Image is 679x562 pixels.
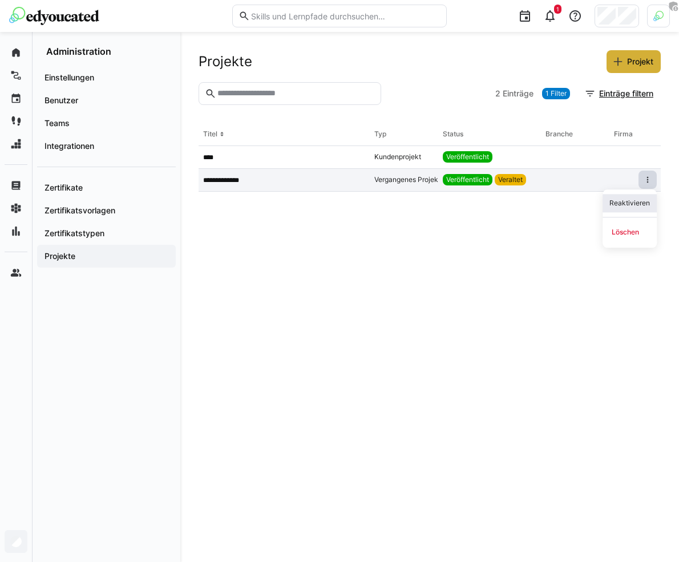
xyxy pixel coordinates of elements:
span: 1 Filter [545,89,567,98]
span: Einträge filtern [597,88,655,99]
app-project-type: Vergangenes Projekt [374,175,440,184]
span: Einträge [503,88,533,99]
div: Firma [614,130,633,139]
input: Skills und Lernpfade durchsuchen… [250,11,441,21]
app-project-type: Kundenprojekt [374,152,421,161]
span: 1 [556,6,559,13]
span: Veraltet [498,175,523,184]
div: Status [443,130,463,139]
div: Titel [203,130,217,139]
button: Projekt [607,50,661,73]
span: Projekt [625,56,655,67]
div: Typ [374,130,386,139]
button: Einträge filtern [579,82,661,105]
span: Veröffentlicht [446,152,489,161]
h2: Projekte [199,53,252,70]
span: 2 [495,88,500,99]
div: Branche [545,130,573,139]
span: Veröffentlicht [446,175,489,184]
